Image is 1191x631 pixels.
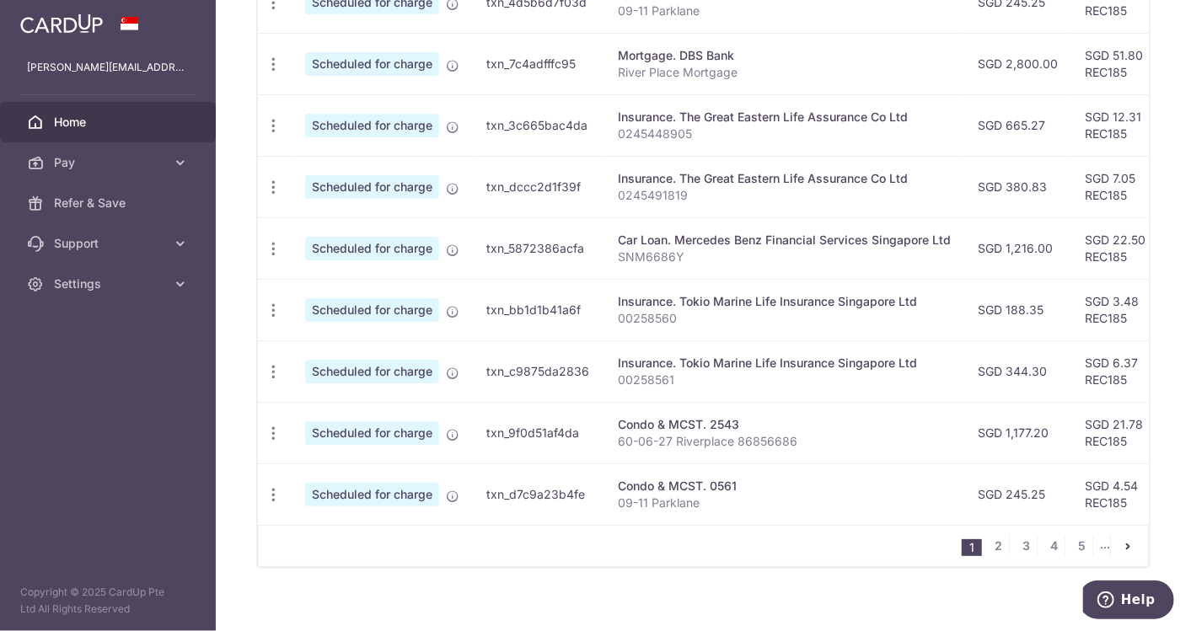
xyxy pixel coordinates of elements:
[1071,340,1181,402] td: SGD 6.37 REC185
[473,340,604,402] td: txn_c9875da2836
[1071,94,1181,156] td: SGD 12.31 REC185
[618,495,951,511] p: 09-11 Parklane
[473,217,604,279] td: txn_5872386acfa
[618,187,951,204] p: 0245491819
[618,47,951,64] div: Mortgage. DBS Bank
[305,237,439,260] span: Scheduled for charge
[1100,536,1111,556] li: ...
[305,52,439,76] span: Scheduled for charge
[473,33,604,94] td: txn_7c4adfffc95
[54,195,165,211] span: Refer & Save
[1071,217,1181,279] td: SGD 22.50 REC185
[1071,156,1181,217] td: SGD 7.05 REC185
[618,232,951,249] div: Car Loan. Mercedes Benz Financial Services Singapore Ltd
[54,275,165,292] span: Settings
[305,360,439,383] span: Scheduled for charge
[1072,536,1092,556] a: 5
[618,249,951,265] p: SNM6686Y
[305,114,439,137] span: Scheduled for charge
[1071,279,1181,340] td: SGD 3.48 REC185
[27,59,189,76] p: [PERSON_NAME][EMAIL_ADDRESS][DOMAIN_NAME]
[1071,33,1181,94] td: SGD 51.80 REC185
[54,114,165,131] span: Home
[54,154,165,171] span: Pay
[962,526,1148,566] nav: pager
[989,536,1009,556] a: 2
[618,416,951,433] div: Condo & MCST. 2543
[964,217,1071,279] td: SGD 1,216.00
[1071,463,1181,525] td: SGD 4.54 REC185
[1017,536,1037,556] a: 3
[473,402,604,463] td: txn_9f0d51af4da
[305,298,439,322] span: Scheduled for charge
[618,355,951,372] div: Insurance. Tokio Marine Life Insurance Singapore Ltd
[962,539,982,556] li: 1
[964,340,1071,402] td: SGD 344.30
[305,483,439,506] span: Scheduled for charge
[1071,402,1181,463] td: SGD 21.78 REC185
[618,433,951,450] p: 60-06-27 Riverplace 86856686
[618,293,951,310] div: Insurance. Tokio Marine Life Insurance Singapore Ltd
[618,478,951,495] div: Condo & MCST. 0561
[473,463,604,525] td: txn_d7c9a23b4fe
[964,94,1071,156] td: SGD 665.27
[20,13,103,34] img: CardUp
[473,156,604,217] td: txn_dccc2d1f39f
[618,126,951,142] p: 0245448905
[473,94,604,156] td: txn_3c665bac4da
[618,170,951,187] div: Insurance. The Great Eastern Life Assurance Co Ltd
[618,3,951,19] p: 09-11 Parklane
[618,372,951,388] p: 00258561
[964,463,1071,525] td: SGD 245.25
[1044,536,1065,556] a: 4
[473,279,604,340] td: txn_bb1d1b41a6f
[964,402,1071,463] td: SGD 1,177.20
[964,33,1071,94] td: SGD 2,800.00
[964,156,1071,217] td: SGD 380.83
[964,279,1071,340] td: SGD 188.35
[618,109,951,126] div: Insurance. The Great Eastern Life Assurance Co Ltd
[618,64,951,81] p: River Place Mortgage
[618,310,951,327] p: 00258560
[305,421,439,445] span: Scheduled for charge
[1083,580,1174,623] iframe: Opens a widget where you can find more information
[54,235,165,252] span: Support
[305,175,439,199] span: Scheduled for charge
